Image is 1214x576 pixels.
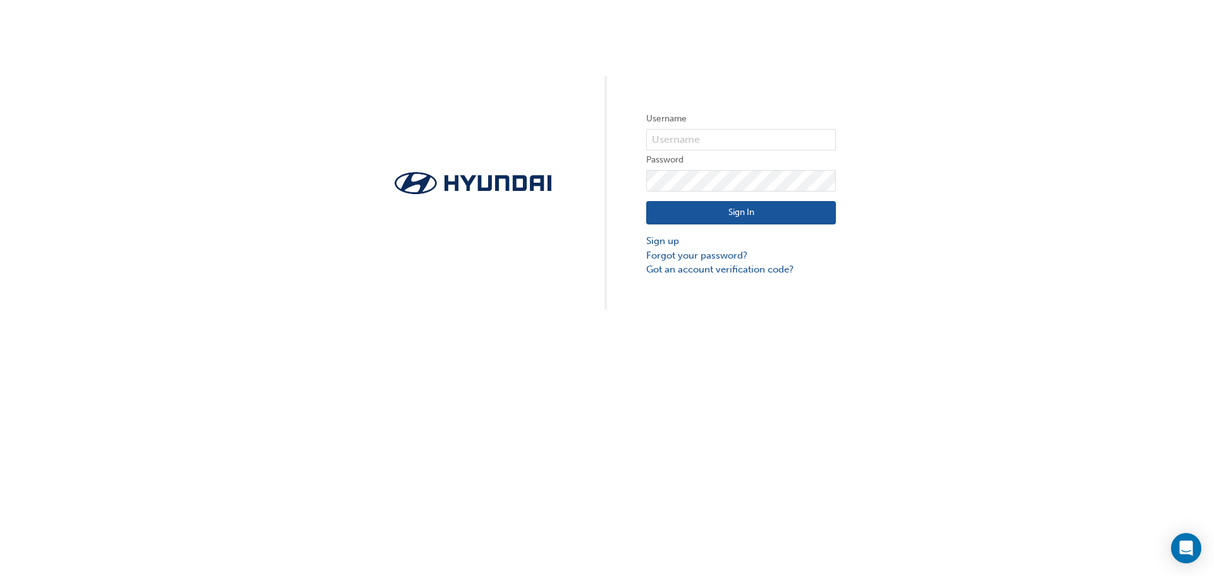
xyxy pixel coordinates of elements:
[646,262,836,277] a: Got an account verification code?
[646,111,836,126] label: Username
[646,201,836,225] button: Sign In
[646,152,836,168] label: Password
[646,129,836,150] input: Username
[1171,533,1201,563] div: Open Intercom Messenger
[646,234,836,248] a: Sign up
[646,248,836,263] a: Forgot your password?
[378,168,568,198] img: Trak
